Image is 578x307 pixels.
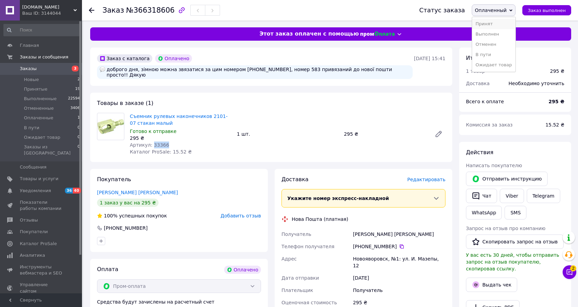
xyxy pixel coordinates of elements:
[20,164,46,170] span: Сообщения
[20,54,68,60] span: Заказы и сообщения
[466,68,485,74] span: 1 товар
[97,199,159,207] div: 1 заказ у вас на 295 ₴
[352,253,447,272] div: Новояворовск, №1: ул. И. Мазепы, 12
[103,225,148,231] div: [PHONE_NUMBER]
[20,199,63,212] span: Показатели работы компании
[72,66,79,71] span: 3
[24,77,39,83] span: Новые
[24,115,53,121] span: Оплаченные
[281,300,337,305] span: Оценочная стоимость
[97,100,153,106] span: Товары в заказе (1)
[472,29,515,39] li: Выполнен
[505,206,526,219] button: SMS
[89,7,94,14] div: Вернуться назад
[97,54,152,63] div: Заказ с каталога
[500,189,524,203] a: Viber
[70,105,80,111] span: 3406
[20,66,37,72] span: Заказы
[259,30,359,38] span: Этот заказ оплачен с помощью
[20,42,39,49] span: Главная
[352,228,447,240] div: [PERSON_NAME] [PERSON_NAME]
[550,68,564,75] div: 295 ₴
[24,96,57,102] span: Выполненные
[352,284,447,296] div: Получатель
[97,65,413,79] div: доброго дня, зімною можна звязатися за цим номером [PHONE_NUMBER], номер 583 привязаний до нової ...
[20,264,63,276] span: Инструменты вебмастера и SEO
[563,265,576,279] button: Чат с покупателем2
[102,6,124,14] span: Заказ
[522,5,571,15] button: Заказ выполнен
[75,86,80,92] span: 19
[130,135,231,142] div: 295 ₴
[68,96,80,102] span: 22594
[546,122,564,128] span: 15.52 ₴
[466,189,497,203] button: Чат
[24,134,60,141] span: Ожидает товар
[221,213,261,218] span: Добавить отзыв
[78,134,80,141] span: 0
[472,60,515,70] li: Ожидает товар
[22,10,82,16] div: Ваш ID: 3144044
[3,24,81,36] input: Поиск
[475,8,507,13] span: Оплаченный
[287,196,389,201] span: Укажите номер экспресс-накладной
[281,275,319,281] span: Дата отправки
[527,189,560,203] a: Telegram
[24,105,54,111] span: Отмененные
[466,278,517,292] button: Выдать чек
[24,144,78,156] span: Заказы из [GEOGRAPHIC_DATA]
[281,231,311,237] span: Получатель
[352,272,447,284] div: [DATE]
[20,188,51,194] span: Уведомления
[130,149,192,155] span: Каталог ProSale: 15.52 ₴
[466,163,522,168] span: Написать покупателю
[414,56,445,61] time: [DATE] 15:41
[24,125,39,131] span: В пути
[419,7,465,14] div: Статус заказа
[472,50,515,60] li: В пути
[97,176,131,183] span: Покупатель
[97,190,178,195] a: [PERSON_NAME] [PERSON_NAME]
[281,288,313,293] span: Плательщик
[73,188,81,193] span: 40
[78,77,80,83] span: 2
[130,114,228,126] a: Съемник рулевых наконечников 2101-07 стакан малый
[466,99,504,104] span: Всего к оплате
[65,188,73,193] span: 36
[281,176,308,183] span: Доставка
[281,244,334,249] span: Телефон получателя
[432,127,445,141] a: Редактировать
[549,99,564,104] b: 295 ₴
[505,76,568,91] div: Необходимо уточнить
[466,55,483,61] span: Итого
[466,172,548,186] button: Отправить инструкцию
[78,144,80,156] span: 0
[20,229,48,235] span: Покупатели
[97,119,124,134] img: Съемник рулевых наконечников 2101-07 стакан малый
[20,217,38,223] span: Отзывы
[22,4,73,10] span: AIDA-PARTS.DP.UA
[466,206,502,219] a: WhatsApp
[407,177,445,182] span: Редактировать
[78,115,80,121] span: 1
[281,256,297,262] span: Адрес
[570,264,576,270] span: 2
[290,216,350,223] div: Нова Пошта (платная)
[353,243,445,250] div: [PHONE_NUMBER]
[234,129,341,139] div: 1 шт.
[466,149,493,156] span: Действия
[466,81,490,86] span: Доставка
[466,122,513,128] span: Комиссия за заказ
[472,19,515,29] li: Принят
[126,6,175,14] span: №366318606
[78,125,80,131] span: 0
[224,266,261,274] div: Оплачено
[20,176,58,182] span: Товары и услуги
[466,226,546,231] span: Запрос на отзыв про компанию
[100,67,105,72] img: :speech_balloon:
[472,39,515,50] li: Отменен
[130,129,177,134] span: Готово к отправке
[20,282,63,294] span: Управление сайтом
[20,252,45,258] span: Аналитика
[97,266,118,272] span: Оплата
